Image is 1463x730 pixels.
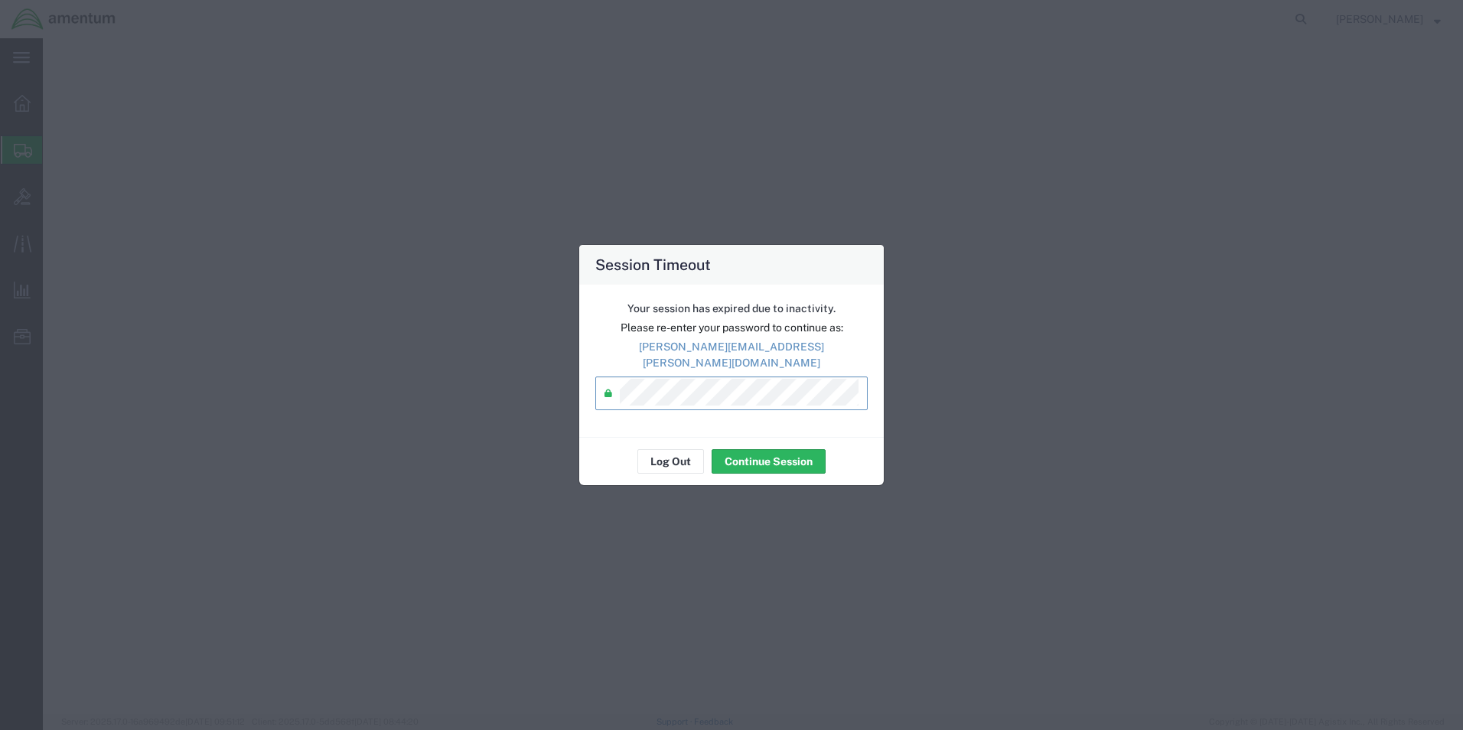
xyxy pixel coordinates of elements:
[595,339,868,371] p: [PERSON_NAME][EMAIL_ADDRESS][PERSON_NAME][DOMAIN_NAME]
[595,301,868,317] p: Your session has expired due to inactivity.
[595,320,868,336] p: Please re-enter your password to continue as:
[595,253,711,275] h4: Session Timeout
[712,449,826,474] button: Continue Session
[637,449,704,474] button: Log Out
